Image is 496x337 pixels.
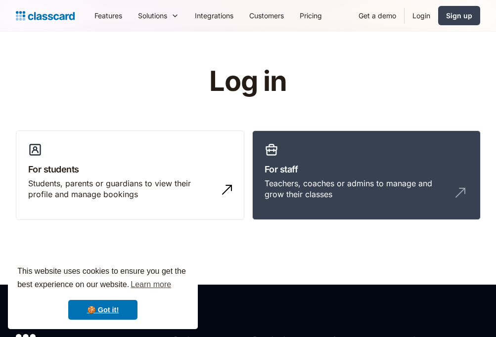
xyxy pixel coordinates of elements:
h1: Log in [91,66,405,97]
div: Students, parents or guardians to view their profile and manage bookings [28,178,212,200]
div: Solutions [130,4,187,27]
span: This website uses cookies to ensure you get the best experience on our website. [17,265,188,292]
div: Sign up [446,10,472,21]
div: Teachers, coaches or admins to manage and grow their classes [265,178,449,200]
a: For studentsStudents, parents or guardians to view their profile and manage bookings [16,130,244,220]
a: Sign up [438,6,480,25]
a: Login [405,4,438,27]
a: Customers [241,4,292,27]
a: For staffTeachers, coaches or admins to manage and grow their classes [252,130,481,220]
a: dismiss cookie message [68,300,137,320]
h3: For staff [265,163,468,176]
a: Integrations [187,4,241,27]
h3: For students [28,163,232,176]
div: cookieconsent [8,256,198,329]
a: home [16,9,75,23]
a: Get a demo [351,4,404,27]
div: Solutions [138,10,167,21]
a: learn more about cookies [129,277,173,292]
a: Features [87,4,130,27]
a: Pricing [292,4,330,27]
